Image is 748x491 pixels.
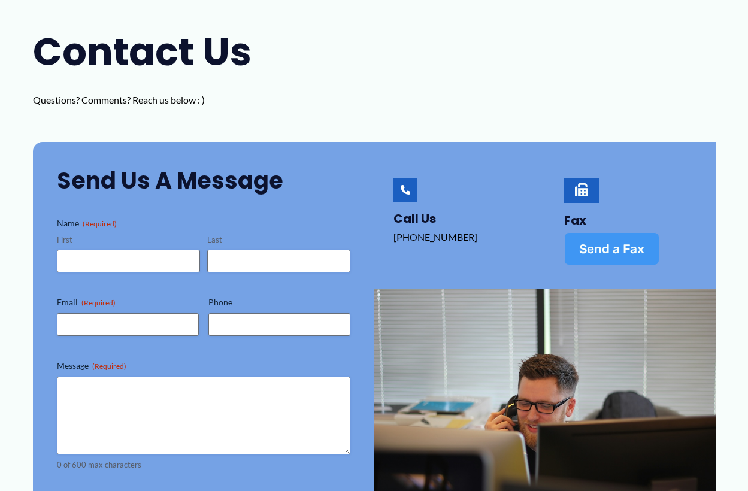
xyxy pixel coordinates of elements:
label: First [57,234,200,245]
a: Call Us [393,210,436,227]
label: Phone [208,296,350,308]
p: [PHONE_NUMBER]‬‬ [393,228,521,246]
span: Send a Fax [579,243,644,255]
p: Questions? Comments? Reach us below : ) [33,91,278,109]
a: Call Us [393,178,417,202]
span: (Required) [83,219,117,228]
h2: Send Us a Message [57,166,350,195]
h4: Fax [564,213,692,228]
label: Email [57,296,199,308]
legend: Name [57,217,117,229]
h1: Contact Us [33,25,278,79]
label: Message [57,360,350,372]
span: (Required) [81,298,116,307]
a: Send a Fax [564,232,659,265]
span: (Required) [92,362,126,371]
label: Last [207,234,350,245]
div: 0 of 600 max characters [57,459,350,471]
